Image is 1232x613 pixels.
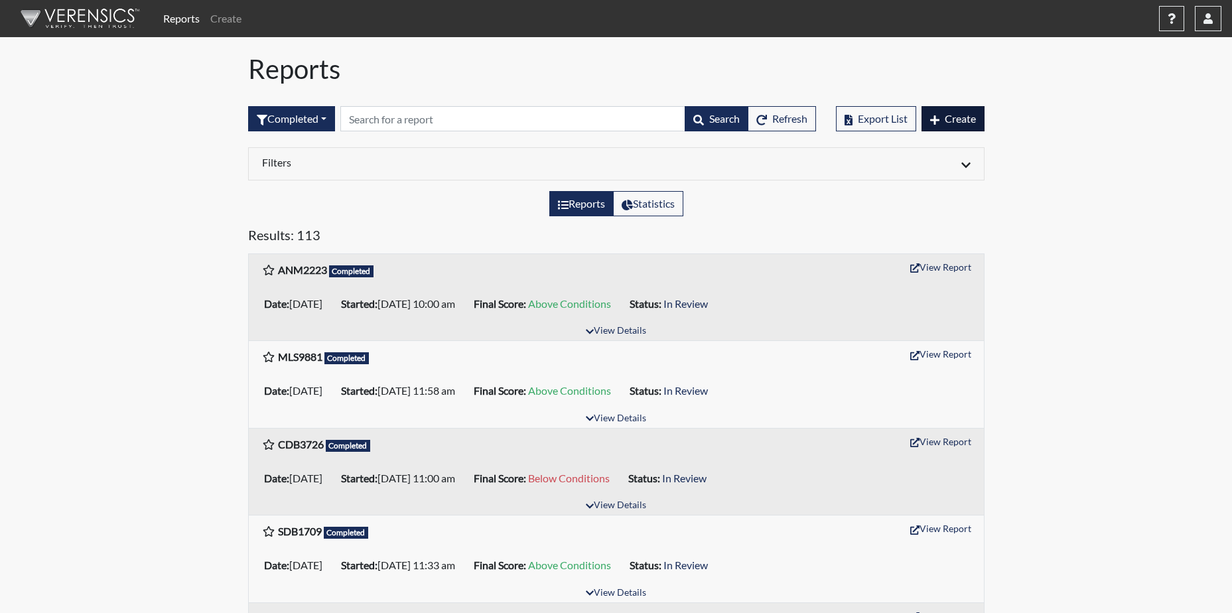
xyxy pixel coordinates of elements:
[340,106,685,131] input: Search by Registration ID, Interview Number, or Investigation Name.
[549,191,614,216] label: View the list of reports
[685,106,748,131] button: Search
[259,380,336,401] li: [DATE]
[248,53,985,85] h1: Reports
[278,525,322,537] b: SDB1709
[324,352,370,364] span: Completed
[158,5,205,32] a: Reports
[278,350,322,363] b: MLS9881
[904,257,977,277] button: View Report
[748,106,816,131] button: Refresh
[278,438,324,450] b: CDB3726
[709,112,740,125] span: Search
[341,384,377,397] b: Started:
[630,297,661,310] b: Status:
[336,555,468,576] li: [DATE] 11:33 am
[264,559,289,571] b: Date:
[336,380,468,401] li: [DATE] 11:58 am
[904,344,977,364] button: View Report
[663,384,708,397] span: In Review
[259,555,336,576] li: [DATE]
[248,227,985,248] h5: Results: 113
[264,384,289,397] b: Date:
[580,497,652,515] button: View Details
[836,106,916,131] button: Export List
[248,106,335,131] div: Filter by interview status
[662,472,707,484] span: In Review
[205,5,247,32] a: Create
[278,263,327,276] b: ANM2223
[329,265,374,277] span: Completed
[262,156,606,169] h6: Filters
[613,191,683,216] label: View statistics about completed interviews
[945,112,976,125] span: Create
[772,112,807,125] span: Refresh
[259,468,336,489] li: [DATE]
[663,559,708,571] span: In Review
[922,106,985,131] button: Create
[580,584,652,602] button: View Details
[663,297,708,310] span: In Review
[336,293,468,314] li: [DATE] 10:00 am
[630,559,661,571] b: Status:
[628,472,660,484] b: Status:
[474,297,526,310] b: Final Score:
[326,440,371,452] span: Completed
[528,384,611,397] span: Above Conditions
[252,156,981,172] div: Click to expand/collapse filters
[528,297,611,310] span: Above Conditions
[904,431,977,452] button: View Report
[341,297,377,310] b: Started:
[248,106,335,131] button: Completed
[474,472,526,484] b: Final Score:
[259,293,336,314] li: [DATE]
[474,384,526,397] b: Final Score:
[474,559,526,571] b: Final Score:
[264,472,289,484] b: Date:
[264,297,289,310] b: Date:
[341,559,377,571] b: Started:
[580,322,652,340] button: View Details
[904,518,977,539] button: View Report
[630,384,661,397] b: Status:
[341,472,377,484] b: Started:
[580,410,652,428] button: View Details
[858,112,908,125] span: Export List
[528,472,610,484] span: Below Conditions
[336,468,468,489] li: [DATE] 11:00 am
[324,527,369,539] span: Completed
[528,559,611,571] span: Above Conditions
